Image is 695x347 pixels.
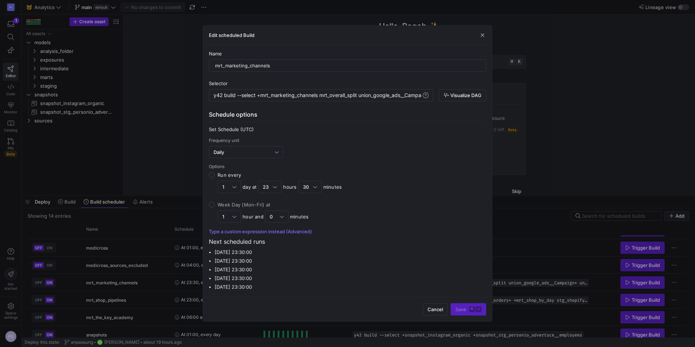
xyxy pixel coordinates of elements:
span: hour [243,214,253,220]
span: minutes [290,214,309,220]
h3: Edit scheduled Build [209,32,254,38]
div: Run every [218,172,342,178]
span: minutes [323,184,342,190]
span: day [243,184,251,190]
div: Week Day (Mon-Fri) at [218,202,309,208]
span: at [252,184,257,190]
span: 1 [222,214,224,220]
li: [DATE] 23:30:00 [215,256,486,265]
li: [DATE] 23:30:00 [215,274,486,283]
span: 30 [303,184,309,190]
span: hours [283,184,296,190]
button: Cancel [423,303,448,315]
button: Visualize DAG [439,89,486,101]
span: and [255,214,264,220]
button: Type a custom expression instead (Advanced) [209,229,312,234]
li: [DATE] 23:30:00 [215,265,486,274]
div: Options [209,164,486,169]
span: Name [209,51,222,57]
span: Daily [214,149,224,155]
span: Visualize DAG [450,92,481,98]
span: Cancel [427,306,443,312]
li: [DATE] 23:30:00 [215,283,486,291]
span: rall_split union_google_ads__Campaign+ union_googl [338,92,462,98]
span: 23 [263,184,269,190]
li: [DATE] 23:30:00 [215,248,486,256]
span: y42 build --select +mrt_marketing_channels mrt_ove [214,92,338,98]
span: Selector [209,80,228,86]
span: 1 [222,184,224,190]
div: Frequency unit [209,138,486,143]
div: Schedule options [209,110,486,122]
p: Next scheduled runs [209,237,486,246]
span: 0 [270,214,273,220]
div: Set Schedule (UTC) [209,126,486,132]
